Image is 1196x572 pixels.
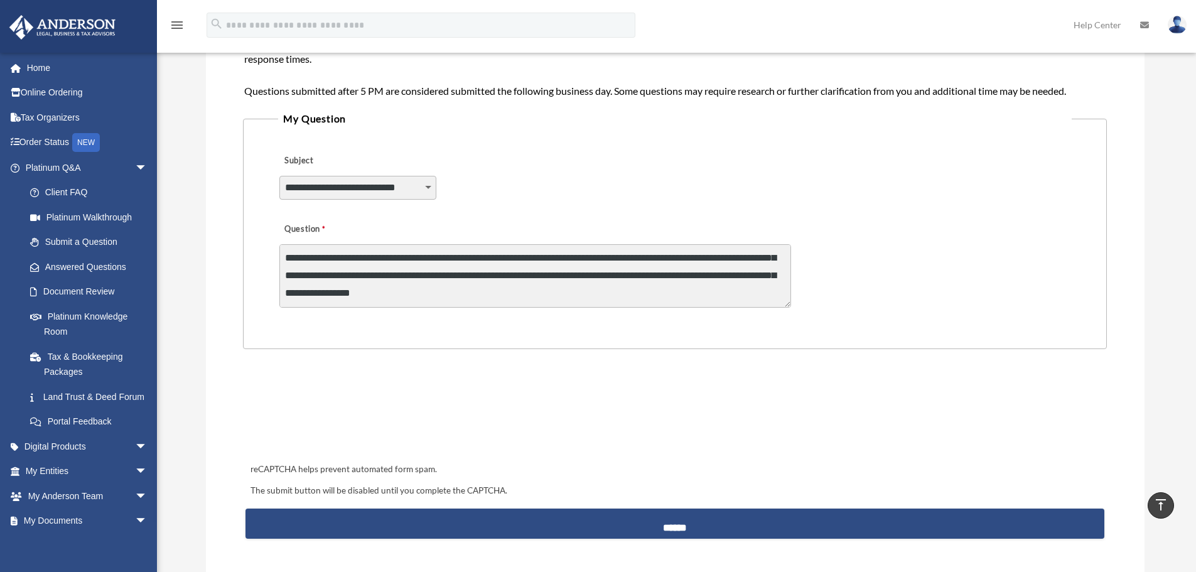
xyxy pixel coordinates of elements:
a: Answered Questions [18,254,166,279]
a: Platinum Q&Aarrow_drop_down [9,155,166,180]
a: vertical_align_top [1148,492,1174,519]
a: Land Trust & Deed Forum [18,384,166,409]
a: Order StatusNEW [9,130,166,156]
div: The submit button will be disabled until you complete the CAPTCHA. [245,483,1104,499]
a: My Anderson Teamarrow_drop_down [9,483,166,509]
a: Home [9,55,166,80]
i: menu [170,18,185,33]
span: arrow_drop_down [135,483,160,509]
label: Question [279,221,377,239]
a: My Entitiesarrow_drop_down [9,459,166,484]
legend: My Question [278,110,1071,127]
i: search [210,17,224,31]
a: Platinum Walkthrough [18,205,166,230]
a: menu [170,22,185,33]
span: arrow_drop_down [135,434,160,460]
span: arrow_drop_down [135,509,160,534]
a: Client FAQ [18,180,166,205]
div: NEW [72,133,100,152]
iframe: reCAPTCHA [247,388,438,437]
a: Submit a Question [18,230,160,255]
div: reCAPTCHA helps prevent automated form spam. [245,462,1104,477]
a: Platinum Knowledge Room [18,304,166,344]
span: arrow_drop_down [135,459,160,485]
a: Online Ordering [9,80,166,105]
a: Digital Productsarrow_drop_down [9,434,166,459]
a: Portal Feedback [18,409,166,434]
img: Anderson Advisors Platinum Portal [6,15,119,40]
a: Document Review [18,279,166,305]
a: Tax Organizers [9,105,166,130]
label: Subject [279,153,399,170]
a: My Documentsarrow_drop_down [9,509,166,534]
a: Tax & Bookkeeping Packages [18,344,166,384]
i: vertical_align_top [1153,497,1168,512]
img: User Pic [1168,16,1187,34]
span: arrow_drop_down [135,155,160,181]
